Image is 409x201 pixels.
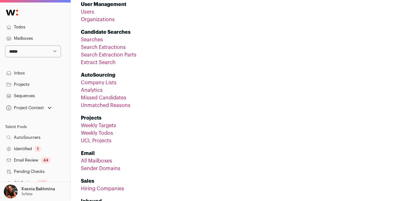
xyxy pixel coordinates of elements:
img: 13968079-medium_jpg [4,185,18,198]
strong: AutoSourcing [81,73,115,78]
strong: Email [81,151,95,156]
a: Weekly Todos [81,131,113,136]
a: UCL Projects [81,138,111,143]
strong: User Management [81,2,126,7]
div: 44 [41,157,51,163]
a: Company Lists [81,80,117,85]
a: Weekly Targets [81,123,116,128]
a: Hiring Companies [81,186,124,191]
strong: Projects [81,115,101,121]
a: Sender Domains [81,166,120,171]
div: Project Context [5,105,44,110]
a: Missed Candidates [81,95,126,100]
div: 1 [34,146,41,152]
a: Users [81,9,94,15]
a: Search Extractions [81,45,126,50]
a: Unmatched Reasons [81,103,130,108]
img: Wellfound [3,6,21,19]
button: Open dropdown [3,185,56,198]
p: Ksenia Bakhmina [21,186,55,192]
p: 1v1me [21,192,33,197]
a: Search Extraction Parts [81,52,136,57]
div: 148 [37,180,48,186]
a: Extract Search [81,60,116,65]
a: Organizations [81,17,115,22]
a: Analytics [81,88,103,93]
a: Searches [81,37,103,42]
button: Open dropdown [5,103,53,112]
strong: Candidate Searches [81,30,130,35]
strong: Sales [81,179,94,184]
a: All Mailboxes [81,158,112,163]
